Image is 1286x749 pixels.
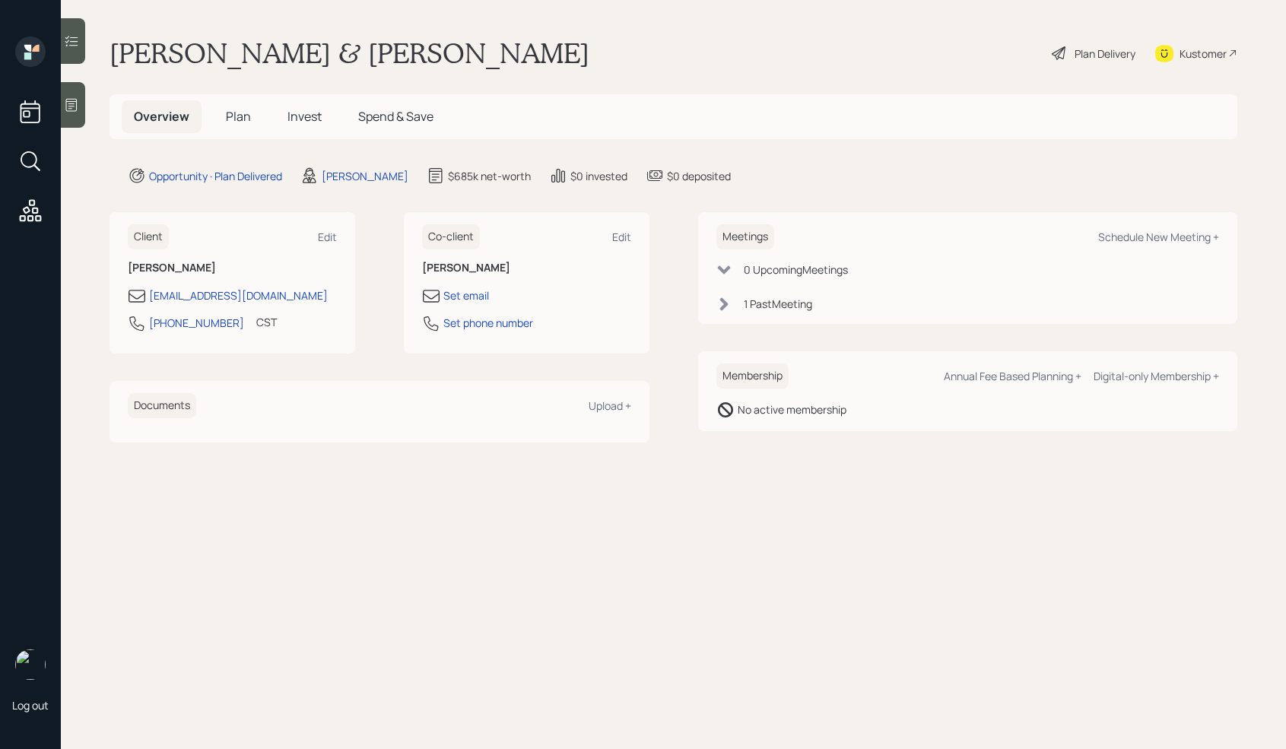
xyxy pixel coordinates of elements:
[1180,46,1227,62] div: Kustomer
[443,287,489,303] div: Set email
[1098,230,1219,244] div: Schedule New Meeting +
[744,262,848,278] div: 0 Upcoming Meeting s
[322,168,408,184] div: [PERSON_NAME]
[149,168,282,184] div: Opportunity · Plan Delivered
[318,230,337,244] div: Edit
[716,363,789,389] h6: Membership
[15,649,46,680] img: retirable_logo.png
[256,314,277,330] div: CST
[448,168,531,184] div: $685k net-worth
[570,168,627,184] div: $0 invested
[128,262,337,275] h6: [PERSON_NAME]
[287,108,322,125] span: Invest
[422,262,631,275] h6: [PERSON_NAME]
[612,230,631,244] div: Edit
[149,315,244,331] div: [PHONE_NUMBER]
[1075,46,1135,62] div: Plan Delivery
[1094,369,1219,383] div: Digital-only Membership +
[226,108,251,125] span: Plan
[716,224,774,249] h6: Meetings
[944,369,1081,383] div: Annual Fee Based Planning +
[128,393,196,418] h6: Documents
[358,108,433,125] span: Spend & Save
[128,224,169,249] h6: Client
[134,108,189,125] span: Overview
[443,315,533,331] div: Set phone number
[744,296,812,312] div: 1 Past Meeting
[667,168,731,184] div: $0 deposited
[149,287,328,303] div: [EMAIL_ADDRESS][DOMAIN_NAME]
[110,36,589,70] h1: [PERSON_NAME] & [PERSON_NAME]
[12,698,49,713] div: Log out
[422,224,480,249] h6: Co-client
[589,398,631,413] div: Upload +
[738,401,846,417] div: No active membership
